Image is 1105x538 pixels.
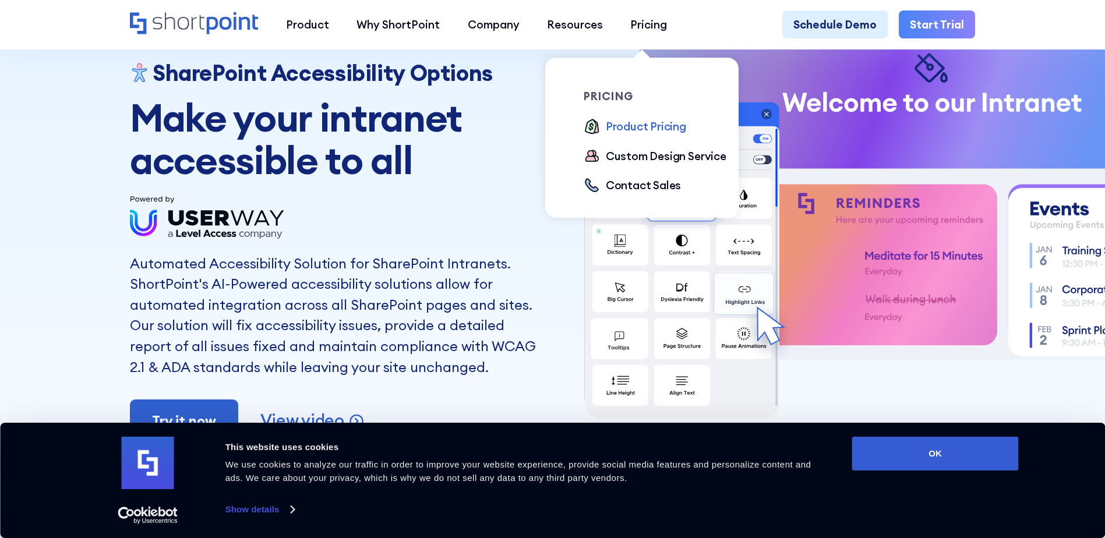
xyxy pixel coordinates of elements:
[899,10,975,38] a: Start Trial
[97,507,199,524] a: Usercentrics Cookiebot - opens in a new window
[468,16,520,33] div: Company
[895,403,1105,538] iframe: Chat Widget
[547,16,603,33] div: Resources
[122,437,174,489] img: logo
[584,148,726,166] a: Custom Design Service
[606,118,686,134] div: Product Pricing
[606,148,726,164] div: Custom Design Service
[782,10,888,38] a: Schedule Demo
[130,274,544,377] p: ShortPoint's AI-Powered accessibility solutions allow for automated integration across all ShareP...
[260,410,344,431] p: View video
[584,118,686,136] a: Product Pricing
[343,10,454,38] a: Why ShortPoint
[225,440,826,454] div: This website uses cookies
[606,177,682,193] div: Contact Sales
[630,16,667,33] div: Pricing
[130,63,149,82] img: Accessibility for SharePoint
[617,10,681,38] a: Pricing
[153,60,493,86] h1: SharePoint Accessibility Options
[130,12,259,36] a: Home
[272,10,343,38] a: Product
[130,253,544,274] h2: Automated Accessibility Solution for SharePoint Intranets.
[584,177,681,195] a: Contact Sales
[852,437,1019,470] button: OK
[130,399,238,443] a: Try it now
[286,16,329,33] div: Product
[130,97,544,182] h2: Make your intranet accessible to all
[584,91,739,102] div: pricing
[130,193,285,242] img: Userway
[533,10,616,38] a: Resources
[454,10,533,38] a: Company
[260,410,365,431] a: open lightbox
[225,459,811,483] span: We use cookies to analyze our traffic in order to improve your website experience, provide social...
[356,16,440,33] div: Why ShortPoint
[225,501,294,518] a: Show details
